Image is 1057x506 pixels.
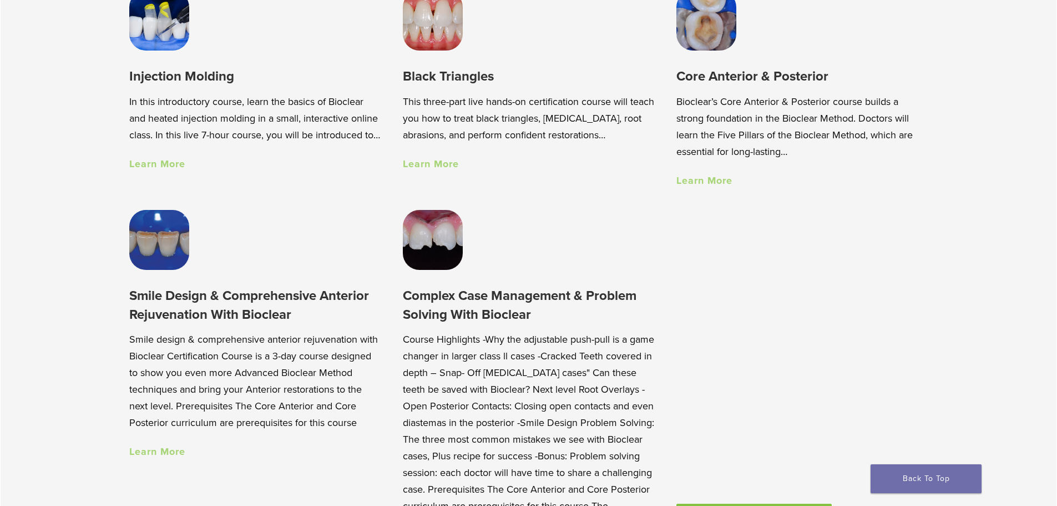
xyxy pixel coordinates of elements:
[129,287,381,324] h3: Smile Design & Comprehensive Anterior Rejuvenation With Bioclear
[403,67,654,86] h3: Black Triangles
[676,174,732,187] a: Learn More
[129,331,381,431] p: Smile design & comprehensive anterior rejuvenation with Bioclear Certification Course is a 3-day ...
[129,67,381,86] h3: Injection Molding
[676,67,928,86] h3: Core Anterior & Posterior
[871,464,982,493] a: Back To Top
[129,93,381,143] p: In this introductory course, learn the basics of Bioclear and heated injection molding in a small...
[676,93,928,160] p: Bioclear’s Core Anterior & Posterior course builds a strong foundation in the Bioclear Method. Do...
[403,93,654,143] p: This three-part live hands-on certification course will teach you how to treat black triangles, [...
[129,445,185,458] a: Learn More
[403,287,654,324] h3: Complex Case Management & Problem Solving With Bioclear
[129,158,185,170] a: Learn More
[403,158,459,170] a: Learn More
